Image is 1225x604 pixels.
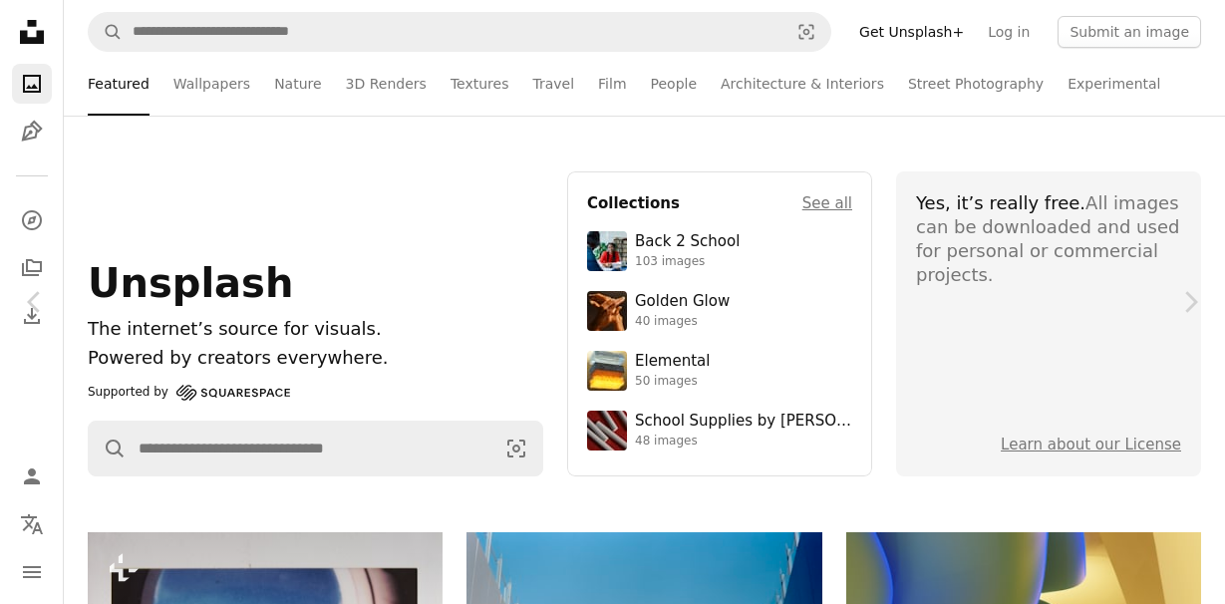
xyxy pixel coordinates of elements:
[908,52,1044,116] a: Street Photography
[721,52,884,116] a: Architecture & Interiors
[532,52,574,116] a: Travel
[89,422,127,475] button: Search Unsplash
[12,504,52,544] button: Language
[1001,436,1181,453] a: Learn about our License
[490,422,542,475] button: Visual search
[587,231,627,271] img: premium_photo-1683135218355-6d72011bf303
[587,291,852,331] a: Golden Glow40 images
[598,52,626,116] a: Film
[12,552,52,592] button: Menu
[847,16,976,48] a: Get Unsplash+
[89,13,123,51] button: Search Unsplash
[635,292,730,312] div: Golden Glow
[173,52,250,116] a: Wallpapers
[651,52,698,116] a: People
[635,254,740,270] div: 103 images
[88,381,290,405] a: Supported by
[635,232,740,252] div: Back 2 School
[587,411,852,451] a: School Supplies by [PERSON_NAME]48 images
[451,52,509,116] a: Textures
[916,192,1085,213] span: Yes, it’s really free.
[587,191,680,215] h4: Collections
[587,351,852,391] a: Elemental50 images
[587,411,627,451] img: premium_photo-1715107534993-67196b65cde7
[635,314,730,330] div: 40 images
[587,291,627,331] img: premium_photo-1754759085924-d6c35cb5b7a4
[12,64,52,104] a: Photos
[346,52,427,116] a: 3D Renders
[635,374,710,390] div: 50 images
[587,351,627,391] img: premium_photo-1751985761161-8a269d884c29
[274,52,321,116] a: Nature
[12,112,52,151] a: Illustrations
[1068,52,1160,116] a: Experimental
[88,260,293,306] span: Unsplash
[88,12,831,52] form: Find visuals sitewide
[88,421,543,476] form: Find visuals sitewide
[88,315,543,344] h1: The internet’s source for visuals.
[802,191,852,215] a: See all
[782,13,830,51] button: Visual search
[976,16,1042,48] a: Log in
[88,344,543,373] p: Powered by creators everywhere.
[635,352,710,372] div: Elemental
[635,412,852,432] div: School Supplies by [PERSON_NAME]
[916,191,1181,287] div: All images can be downloaded and used for personal or commercial projects.
[12,200,52,240] a: Explore
[635,434,852,450] div: 48 images
[12,456,52,496] a: Log in / Sign up
[587,231,852,271] a: Back 2 School103 images
[1155,206,1225,398] a: Next
[1058,16,1201,48] button: Submit an image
